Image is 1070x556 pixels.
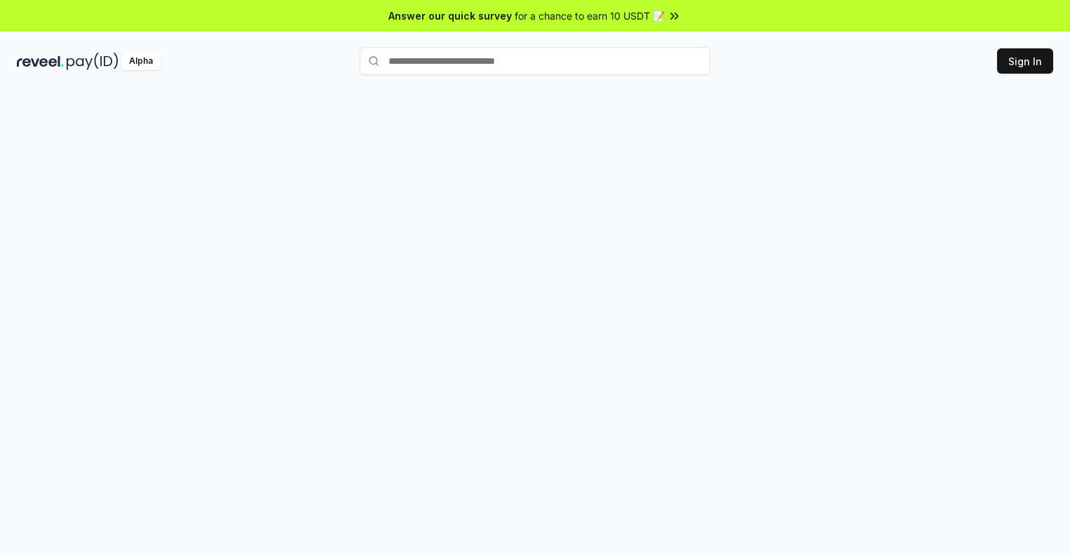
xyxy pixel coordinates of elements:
[388,8,512,23] span: Answer our quick survey
[67,53,118,70] img: pay_id
[17,53,64,70] img: reveel_dark
[997,48,1053,74] button: Sign In
[121,53,161,70] div: Alpha
[515,8,665,23] span: for a chance to earn 10 USDT 📝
